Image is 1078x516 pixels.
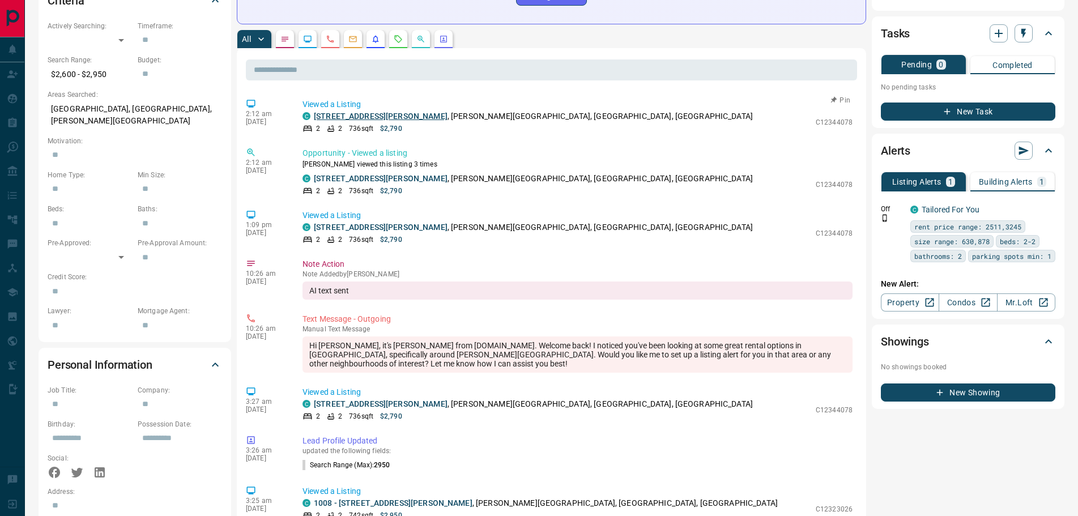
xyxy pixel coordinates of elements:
p: 3:25 am [246,497,286,505]
div: condos.ca [302,223,310,231]
h2: Tasks [881,24,910,42]
p: , [PERSON_NAME][GEOGRAPHIC_DATA], [GEOGRAPHIC_DATA], [GEOGRAPHIC_DATA] [314,110,753,122]
p: C12344078 [816,405,853,415]
p: Building Alerts [979,178,1033,186]
p: $2,790 [380,411,402,421]
svg: Agent Actions [439,35,448,44]
svg: Calls [326,35,335,44]
p: 1:09 pm [246,221,286,229]
p: Baths: [138,204,222,214]
span: rent price range: 2511,3245 [914,221,1021,232]
p: $2,600 - $2,950 [48,65,132,84]
p: [PERSON_NAME] viewed this listing 3 times [302,159,853,169]
div: AI text sent [302,282,853,300]
svg: Push Notification Only [881,214,889,222]
p: , [PERSON_NAME][GEOGRAPHIC_DATA], [GEOGRAPHIC_DATA], [GEOGRAPHIC_DATA] [314,398,753,410]
h2: Personal Information [48,356,152,374]
div: Hi [PERSON_NAME], it's [PERSON_NAME] from [DOMAIN_NAME]. Welcome back! I noticed you've been look... [302,336,853,373]
h2: Showings [881,332,929,351]
p: No pending tasks [881,79,1055,96]
h2: Alerts [881,142,910,160]
p: 0 [939,61,943,69]
p: Motivation: [48,136,222,146]
p: Birthday: [48,419,132,429]
p: 2 [338,186,342,196]
p: 2 [316,186,320,196]
p: Actively Searching: [48,21,132,31]
span: size range: 630,878 [914,236,990,247]
p: [DATE] [246,229,286,237]
div: condos.ca [910,206,918,214]
p: Social: [48,453,132,463]
span: manual [302,325,326,333]
p: Opportunity - Viewed a listing [302,147,853,159]
div: Showings [881,328,1055,355]
p: updated the following fields: [302,447,853,455]
p: 2 [338,234,342,245]
p: Home Type: [48,170,132,180]
p: Job Title: [48,385,132,395]
svg: Lead Browsing Activity [303,35,312,44]
button: Pin [824,95,857,105]
p: Company: [138,385,222,395]
p: Lead Profile Updated [302,435,853,447]
p: 2 [316,123,320,134]
p: 736 sqft [349,411,373,421]
div: condos.ca [302,112,310,120]
a: Condos [939,293,997,312]
span: beds: 2-2 [1000,236,1036,247]
p: Areas Searched: [48,89,222,100]
div: condos.ca [302,400,310,408]
p: [GEOGRAPHIC_DATA], [GEOGRAPHIC_DATA], [PERSON_NAME][GEOGRAPHIC_DATA] [48,100,222,130]
p: [DATE] [246,505,286,513]
p: Viewed a Listing [302,485,853,497]
p: Possession Date: [138,419,222,429]
div: Personal Information [48,351,222,378]
p: Viewed a Listing [302,99,853,110]
p: C12344078 [816,117,853,127]
p: 2:12 am [246,110,286,118]
a: Tailored For You [922,205,979,214]
p: [DATE] [246,454,286,462]
svg: Requests [394,35,403,44]
svg: Opportunities [416,35,425,44]
p: 2 [338,123,342,134]
p: Viewed a Listing [302,210,853,221]
p: C12323026 [816,504,853,514]
p: $2,790 [380,234,402,245]
p: Note Action [302,258,853,270]
a: [STREET_ADDRESS][PERSON_NAME] [314,112,448,121]
a: 1008 - [STREET_ADDRESS][PERSON_NAME] [314,498,472,508]
p: 736 sqft [349,123,373,134]
p: 2:12 am [246,159,286,167]
p: 736 sqft [349,234,373,245]
span: 2950 [374,461,390,469]
p: $2,790 [380,123,402,134]
span: parking spots min: 1 [972,250,1051,262]
p: C12344078 [816,180,853,190]
svg: Notes [280,35,289,44]
p: [DATE] [246,167,286,174]
p: Search Range: [48,55,132,65]
button: New Showing [881,383,1055,402]
p: No showings booked [881,362,1055,372]
p: Budget: [138,55,222,65]
div: condos.ca [302,499,310,507]
p: Lawyer: [48,306,132,316]
p: Text Message [302,325,853,333]
p: New Alert: [881,278,1055,290]
p: $2,790 [380,186,402,196]
p: Pre-Approved: [48,238,132,248]
svg: Listing Alerts [371,35,380,44]
p: Note Added by [PERSON_NAME] [302,270,853,278]
a: Property [881,293,939,312]
p: , [PERSON_NAME][GEOGRAPHIC_DATA], [GEOGRAPHIC_DATA], [GEOGRAPHIC_DATA] [314,497,778,509]
p: Listing Alerts [892,178,941,186]
p: [DATE] [246,332,286,340]
p: 1 [1039,178,1044,186]
p: 2 [316,411,320,421]
p: , [PERSON_NAME][GEOGRAPHIC_DATA], [GEOGRAPHIC_DATA], [GEOGRAPHIC_DATA] [314,173,753,185]
div: Alerts [881,137,1055,164]
p: [DATE] [246,118,286,126]
p: Viewed a Listing [302,386,853,398]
